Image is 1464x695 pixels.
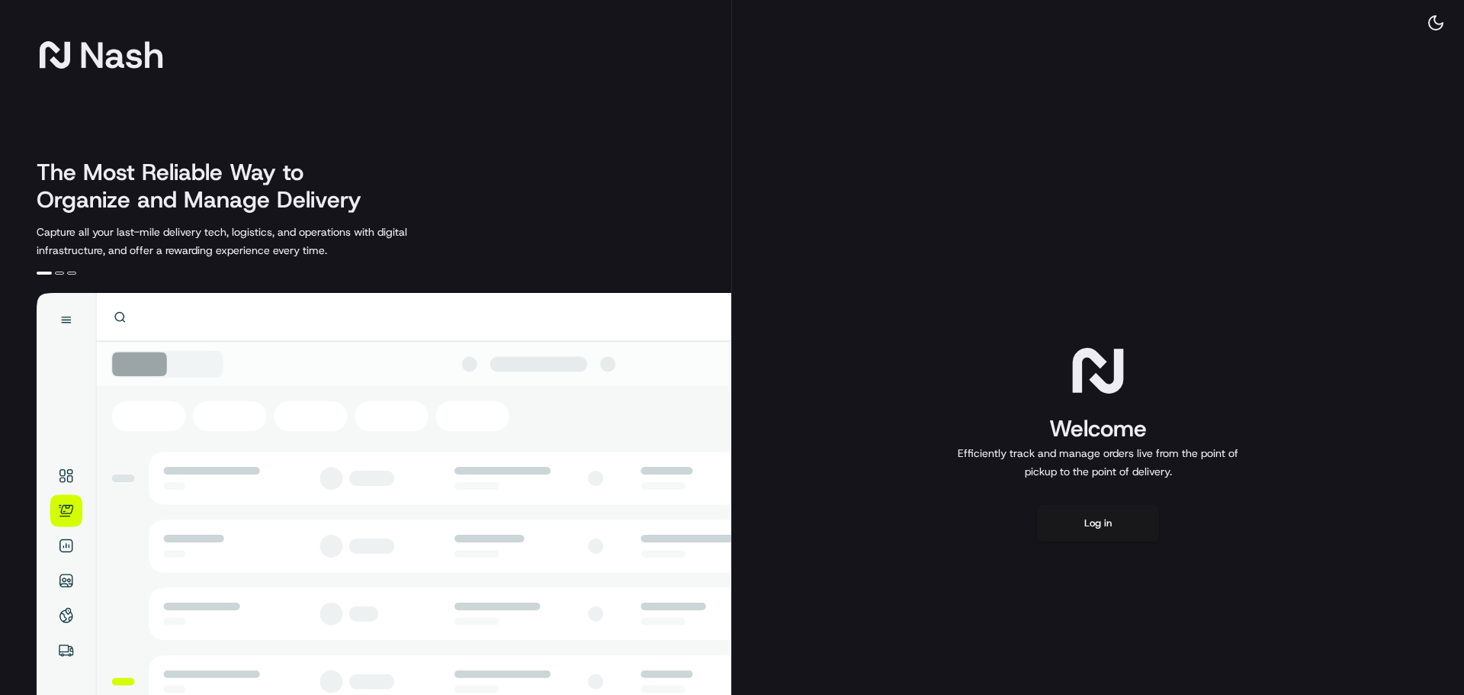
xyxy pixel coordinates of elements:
[1037,505,1159,542] button: Log in
[952,413,1244,444] h1: Welcome
[37,223,476,259] p: Capture all your last-mile delivery tech, logistics, and operations with digital infrastructure, ...
[37,159,378,214] h2: The Most Reliable Way to Organize and Manage Delivery
[79,40,164,70] span: Nash
[952,444,1244,481] p: Efficiently track and manage orders live from the point of pickup to the point of delivery.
